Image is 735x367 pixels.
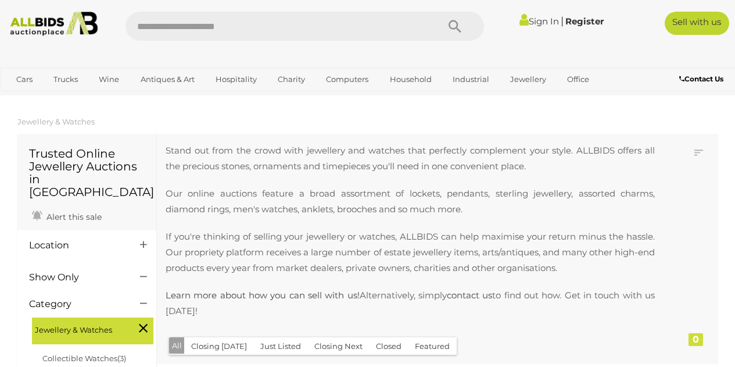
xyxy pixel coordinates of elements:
button: Search [426,12,484,41]
p: Our online auctions feature a broad assortment of lockets, pendants, sterling jewellery, assorted... [166,186,655,217]
a: Learn more about how you can sell with us! [166,290,360,301]
p: If you're thinking of selling your jewellery or watches, ALLBIDS can help maximise your return mi... [166,229,655,276]
h1: Trusted Online Jewellery Auctions in [GEOGRAPHIC_DATA] [29,147,145,198]
a: Household [382,70,439,89]
a: Charity [270,70,313,89]
p: Stand out from the crowd with jewellery and watches that perfectly complement your style. ALLBIDS... [166,142,655,174]
a: Register [565,16,604,27]
a: Industrial [445,70,497,89]
a: [GEOGRAPHIC_DATA] [53,89,151,108]
a: Cars [9,70,40,89]
span: | [561,15,564,27]
a: Office [560,70,597,89]
a: Computers [318,70,376,89]
a: Alert this sale [29,207,105,225]
button: Closed [369,337,408,355]
a: Hospitality [208,70,264,89]
span: Alert this sale [44,212,102,222]
h4: Location [29,240,123,251]
a: Sports [9,89,48,108]
a: Collectible Watches(3) [42,354,126,363]
h4: Category [29,299,123,309]
a: Jewellery [503,70,554,89]
span: (3) [117,354,126,363]
a: Antiques & Art [133,70,202,89]
button: All [169,337,185,354]
a: contact us [447,290,492,301]
button: Just Listed [253,337,308,355]
div: 0 [689,333,703,346]
a: Jewellery & Watches [17,117,95,126]
a: Wine [91,70,127,89]
img: Allbids.com.au [5,12,102,36]
h4: Show Only [29,272,123,283]
button: Featured [408,337,457,355]
a: Sell with us [665,12,729,35]
a: Trucks [46,70,85,89]
a: Sign In [519,16,559,27]
span: Jewellery & Watches [35,320,122,337]
b: Contact Us [679,74,723,83]
p: Alternatively, simply to find out how. Get in touch with us [DATE]! [166,287,655,319]
a: Contact Us [679,73,726,85]
button: Closing [DATE] [184,337,254,355]
button: Closing Next [307,337,370,355]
